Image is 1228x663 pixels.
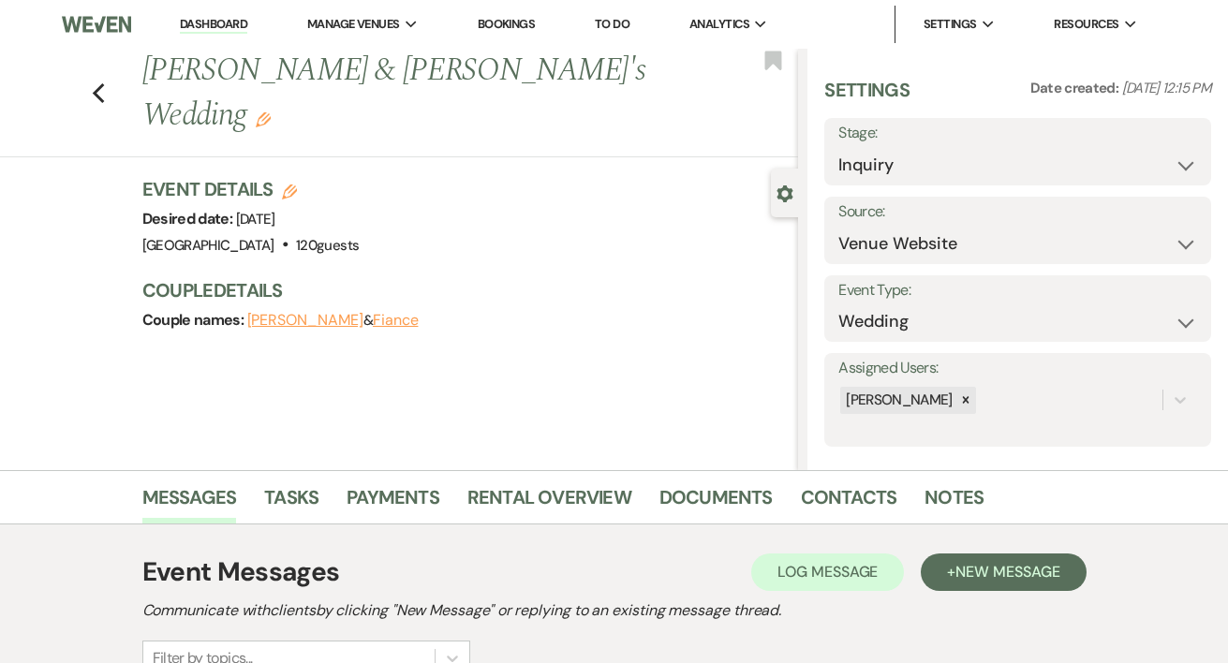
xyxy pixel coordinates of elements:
span: Settings [924,15,977,34]
button: +New Message [921,553,1086,591]
a: To Do [595,16,629,32]
h2: Communicate with clients by clicking "New Message" or replying to an existing message thread. [142,599,1087,622]
span: & [247,311,419,330]
button: Log Message [751,553,904,591]
span: 120 guests [296,236,359,255]
label: Event Type: [838,277,1197,304]
span: Analytics [689,15,749,34]
label: Source: [838,199,1197,226]
span: Couple names: [142,310,247,330]
div: [PERSON_NAME] [840,387,955,414]
a: Notes [925,482,984,523]
h3: Couple Details [142,277,780,303]
a: Tasks [264,482,318,523]
a: Contacts [801,482,897,523]
button: Close lead details [777,184,793,201]
a: Documents [659,482,773,523]
a: Messages [142,482,237,523]
h3: Settings [824,77,910,118]
h3: Event Details [142,176,360,202]
span: Manage Venues [307,15,400,34]
a: Dashboard [180,16,247,34]
span: New Message [955,562,1059,582]
a: Rental Overview [467,482,631,523]
a: Bookings [478,16,536,32]
label: Assigned Users: [838,355,1197,382]
a: Payments [347,482,439,523]
span: [DATE] 12:15 PM [1122,79,1211,97]
button: Edit [256,110,271,127]
span: Resources [1054,15,1118,34]
span: Desired date: [142,209,236,228]
button: [PERSON_NAME] [247,313,363,328]
label: Stage: [838,120,1197,147]
span: [DATE] [236,210,275,228]
span: [GEOGRAPHIC_DATA] [142,236,274,255]
img: Weven Logo [62,5,132,44]
h1: [PERSON_NAME] & [PERSON_NAME]'s Wedding [142,49,660,138]
button: Fiance [373,313,419,328]
span: Date created: [1030,79,1122,97]
h1: Event Messages [142,552,340,592]
span: Log Message [777,562,878,582]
